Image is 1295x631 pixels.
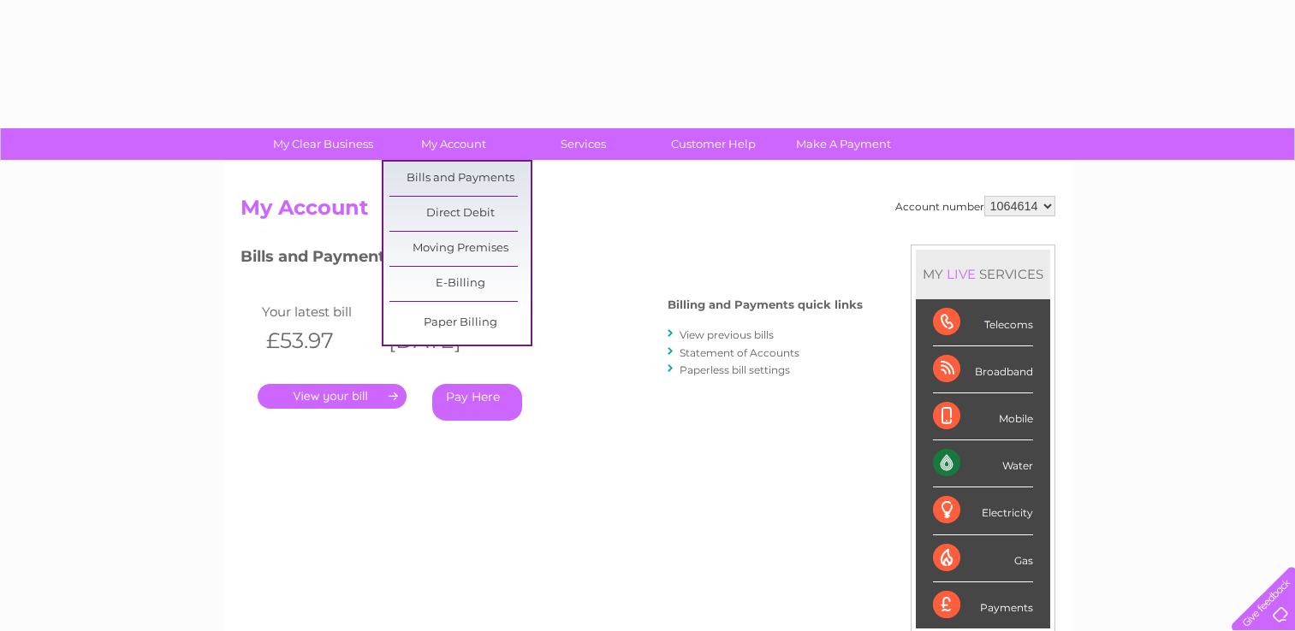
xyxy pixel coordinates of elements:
td: Invoice date [380,300,503,323]
a: Bills and Payments [389,162,531,196]
a: My Clear Business [252,128,394,160]
div: LIVE [943,266,979,282]
h4: Billing and Payments quick links [668,298,863,311]
div: Gas [933,535,1033,582]
a: Make A Payment [773,128,914,160]
a: Statement of Accounts [680,346,799,359]
div: Account number [895,196,1055,216]
th: [DATE] [380,323,503,358]
a: Paperless bill settings [680,363,790,376]
a: Moving Premises [389,232,531,266]
a: Paper Billing [389,306,531,340]
a: Customer Help [643,128,784,160]
div: Broadband [933,346,1033,393]
div: Telecoms [933,299,1033,346]
a: Services [513,128,654,160]
h3: Bills and Payments [241,245,863,274]
a: Pay Here [432,384,522,421]
div: Payments [933,582,1033,628]
div: Electricity [933,487,1033,534]
td: Your latest bill [258,300,381,323]
div: MY SERVICES [916,250,1050,298]
a: View previous bills [680,328,774,341]
div: Water [933,440,1033,487]
h2: My Account [241,196,1055,228]
a: E-Billing [389,267,531,301]
a: My Account [383,128,524,160]
div: Mobile [933,393,1033,440]
a: . [258,384,407,409]
th: £53.97 [258,323,381,358]
a: Direct Debit [389,197,531,231]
